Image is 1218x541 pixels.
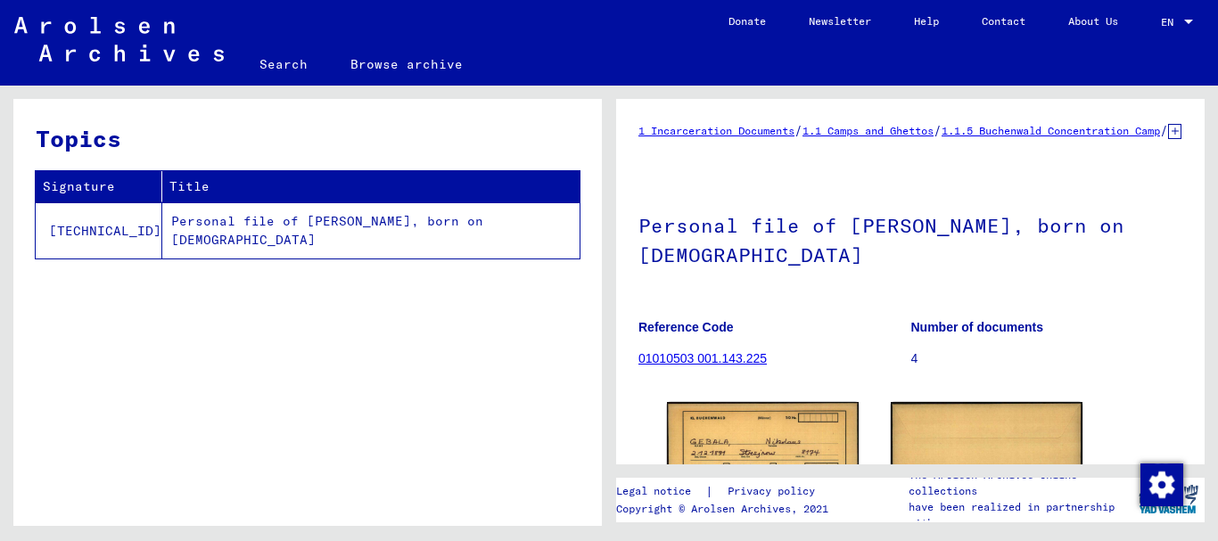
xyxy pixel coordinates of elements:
span: / [1160,122,1168,138]
h3: Topics [36,121,579,156]
a: Browse archive [329,43,484,86]
span: / [934,122,942,138]
img: Change consent [1140,463,1183,506]
img: Arolsen_neg.svg [14,17,224,61]
p: 4 [911,349,1183,368]
a: 1.1 Camps and Ghettos [802,124,934,137]
a: 01010503 001.143.225 [638,351,767,365]
p: Copyright © Arolsen Archives, 2021 [616,501,836,517]
a: Search [238,43,329,86]
b: Number of documents [911,320,1044,334]
a: Privacy policy [713,482,836,501]
th: Title [162,171,580,202]
img: 002.jpg [891,402,1082,540]
td: [TECHNICAL_ID] [36,202,162,258]
p: The Arolsen Archives online collections [909,467,1132,499]
img: yv_logo.png [1135,477,1202,521]
a: 1.1.5 Buchenwald Concentration Camp [942,124,1160,137]
img: 001.jpg [667,402,859,538]
a: Legal notice [616,482,705,501]
td: Personal file of [PERSON_NAME], born on [DEMOGRAPHIC_DATA] [162,202,580,258]
span: / [794,122,802,138]
span: EN [1161,16,1181,29]
h1: Personal file of [PERSON_NAME], born on [DEMOGRAPHIC_DATA] [638,184,1182,292]
p: have been realized in partnership with [909,499,1132,531]
b: Reference Code [638,320,734,334]
a: 1 Incarceration Documents [638,124,794,137]
div: | [616,482,836,501]
th: Signature [36,171,162,202]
